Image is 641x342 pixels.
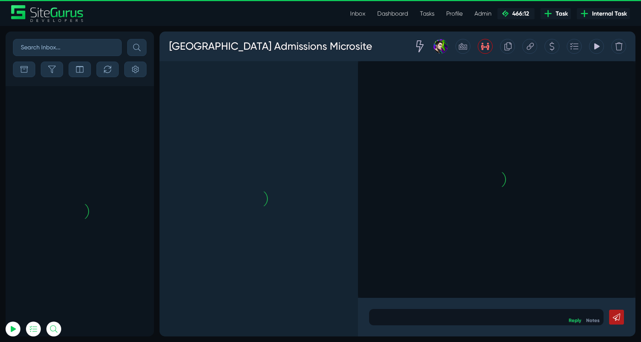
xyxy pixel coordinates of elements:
[363,7,378,22] div: Copy this Task URL
[385,7,400,22] div: Create a Quote
[577,8,630,19] a: Internal Task
[409,286,422,292] a: Reply
[427,286,440,292] a: Notes
[414,6,440,21] a: Tasks
[344,6,371,21] a: Inbox
[430,7,444,22] div: View Tracking Items
[9,5,213,24] h3: [GEOGRAPHIC_DATA] Admissions Microsite
[452,7,467,22] div: Delete Task
[407,7,422,22] div: Add to Task Drawer
[371,6,414,21] a: Dashboard
[469,6,497,21] a: Admin
[266,7,289,22] div: Josh Carter
[11,5,84,22] img: Sitegurus Logo
[247,7,266,22] div: Expedited
[11,5,84,22] a: SiteGurus
[553,9,568,18] span: Task
[440,6,469,21] a: Profile
[497,8,535,19] a: 466:12
[540,8,571,19] a: Task
[341,7,355,22] div: Duplicate this Task
[509,10,529,17] span: 466:12
[589,9,627,18] span: Internal Task
[13,39,122,56] input: Search Inbox...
